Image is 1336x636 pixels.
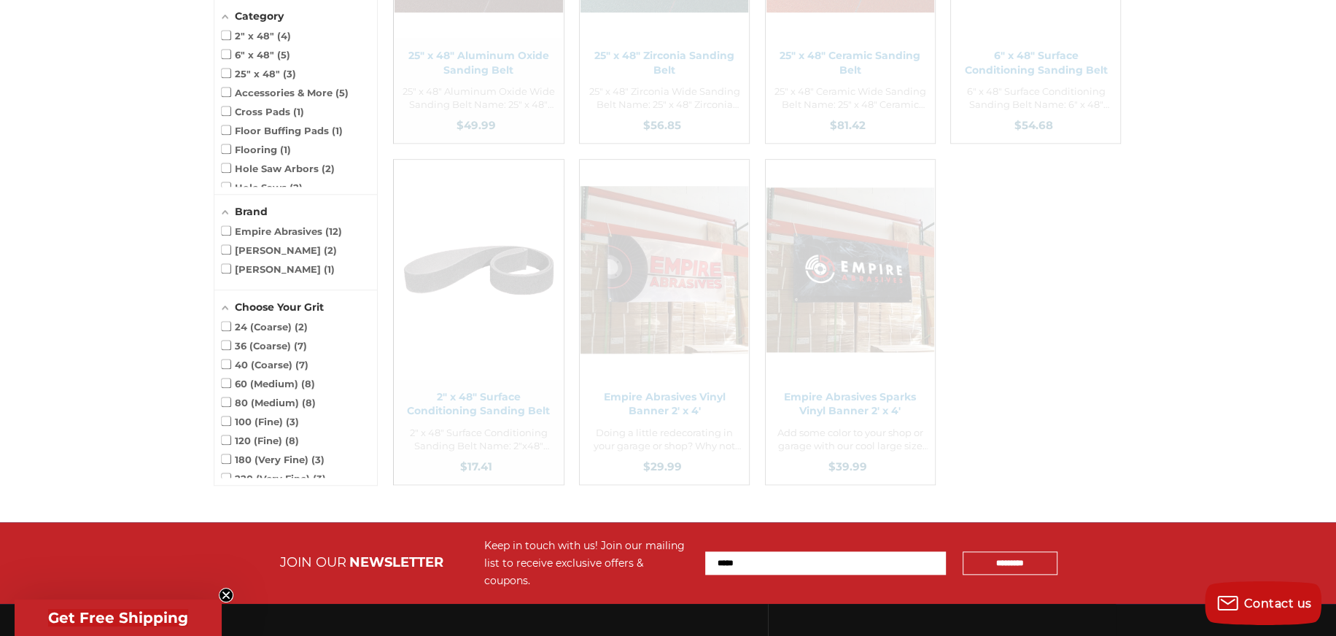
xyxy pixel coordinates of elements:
[1244,597,1312,610] span: Contact us
[222,144,291,155] span: Flooring
[222,87,349,98] span: Accessories & More
[280,144,291,155] span: 1
[325,225,342,237] span: 12
[222,397,316,408] span: 80 (Medium)
[1205,581,1321,625] button: Contact us
[332,125,343,136] span: 1
[290,182,303,193] span: 2
[322,163,335,174] span: 2
[349,554,443,570] span: NEWSLETTER
[222,163,335,174] span: Hole Saw Arbors
[222,473,326,484] span: 220 (Very Fine)
[295,359,308,371] span: 7
[222,359,308,371] span: 40 (Coarse)
[283,68,296,79] span: 3
[285,435,299,446] span: 8
[222,244,337,256] span: [PERSON_NAME]
[313,473,326,484] span: 3
[293,106,304,117] span: 1
[294,340,307,352] span: 7
[222,68,296,79] span: 25" x 48"
[302,397,316,408] span: 8
[311,454,325,465] span: 3
[222,321,308,333] span: 24 (Coarse)
[222,225,342,237] span: Empire Abrasives
[222,454,325,465] span: 180 (Very Fine)
[222,435,299,446] span: 120 (Fine)
[301,378,315,389] span: 8
[222,30,291,42] span: 2" x 48"
[286,416,299,427] span: 3
[335,87,349,98] span: 5
[277,30,291,42] span: 4
[280,554,346,570] span: JOIN OUR
[222,106,304,117] span: Cross Pads
[277,49,290,61] span: 5
[222,263,335,275] span: [PERSON_NAME]
[324,244,337,256] span: 2
[222,416,299,427] span: 100 (Fine)
[484,537,691,589] div: Keep in touch with us! Join our mailing list to receive exclusive offers & coupons.
[48,609,188,627] span: Get Free Shipping
[15,600,222,636] div: Get Free ShippingClose teaser
[235,205,268,218] span: Brand
[222,378,315,389] span: 60 (Medium)
[222,125,343,136] span: Floor Buffing Pads
[295,321,308,333] span: 2
[235,300,324,314] span: Choose Your Grit
[222,340,307,352] span: 36 (Coarse)
[222,49,290,61] span: 6" x 48"
[219,588,233,602] button: Close teaser
[222,182,303,193] span: Hole Saws
[235,9,284,23] span: Category
[324,263,335,275] span: 1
